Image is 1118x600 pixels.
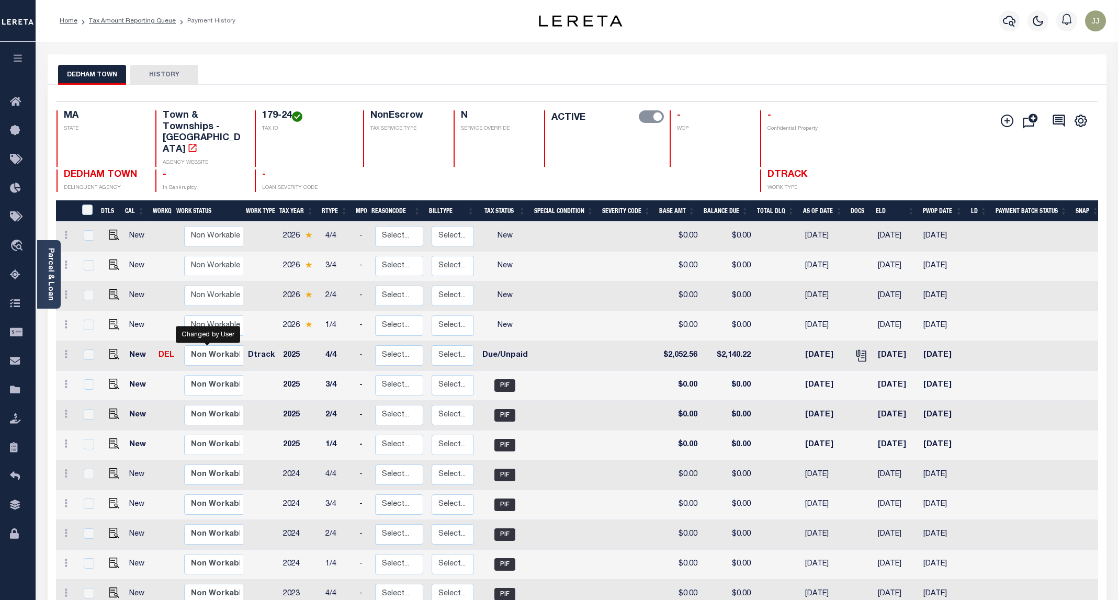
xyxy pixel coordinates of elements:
td: New [125,520,154,550]
td: 2024 [279,460,321,490]
td: - [355,460,371,490]
td: $0.00 [702,401,755,431]
td: $0.00 [657,371,702,401]
th: WorkQ [149,200,172,222]
p: Confidential Property [767,125,847,133]
td: $0.00 [702,460,755,490]
h4: MA [64,110,143,122]
td: [DATE] [801,252,849,281]
td: 1/4 [321,550,355,580]
th: Balance Due: activate to sort column ascending [699,200,753,222]
td: New [125,311,154,341]
th: Work Type [242,200,275,222]
span: PIF [494,528,515,541]
td: New [125,431,154,460]
img: Star.svg [305,232,312,239]
p: DELINQUENT AGENCY [64,184,143,192]
td: $0.00 [702,371,755,401]
td: [DATE] [874,401,919,431]
td: $2,140.22 [702,341,755,371]
td: [DATE] [801,460,849,490]
td: [DATE] [919,490,967,520]
td: 2/4 [321,281,355,311]
td: $0.00 [657,401,702,431]
img: svg+xml;base64,PHN2ZyB4bWxucz0iaHR0cDovL3d3dy53My5vcmcvMjAwMC9zdmciIHBvaW50ZXItZXZlbnRzPSJub25lIi... [1085,10,1106,31]
td: $0.00 [702,490,755,520]
td: - [355,281,371,311]
td: $0.00 [657,431,702,460]
th: Total DLQ: activate to sort column ascending [753,200,799,222]
td: $0.00 [657,460,702,490]
li: Payment History [176,16,235,26]
td: New [125,252,154,281]
th: Docs [846,200,871,222]
td: New [125,401,154,431]
td: 2026 [279,311,321,341]
a: Parcel & Loan [47,248,54,301]
td: 3/4 [321,371,355,401]
span: - [677,111,681,120]
p: STATE [64,125,143,133]
td: [DATE] [874,371,919,401]
span: PIF [494,439,515,451]
td: [DATE] [874,252,919,281]
td: [DATE] [919,341,967,371]
th: ELD: activate to sort column ascending [872,200,919,222]
span: - [163,170,166,179]
td: $0.00 [702,311,755,341]
p: WOP [677,125,748,133]
td: 2025 [279,371,321,401]
a: Home [60,18,77,24]
label: ACTIVE [551,110,585,125]
th: Tax Year: activate to sort column ascending [275,200,318,222]
td: 4/4 [321,222,355,252]
span: DTRACK [767,170,807,179]
a: DEL [159,352,174,359]
td: [DATE] [801,371,849,401]
img: logo-dark.svg [539,15,623,27]
td: [DATE] [919,520,967,550]
h4: NonEscrow [370,110,441,122]
td: 2024 [279,550,321,580]
td: New [125,222,154,252]
td: $0.00 [702,520,755,550]
th: Special Condition: activate to sort column ascending [530,200,598,222]
th: &nbsp; [76,200,97,222]
td: $0.00 [657,520,702,550]
td: [DATE] [919,252,967,281]
td: 1/4 [321,311,355,341]
td: New [478,252,532,281]
td: [DATE] [874,281,919,311]
td: [DATE] [919,222,967,252]
button: HISTORY [130,65,198,85]
span: PIF [494,409,515,422]
td: 2026 [279,252,321,281]
td: New [125,281,154,311]
td: 2024 [279,520,321,550]
td: New [125,550,154,580]
th: &nbsp;&nbsp;&nbsp;&nbsp;&nbsp;&nbsp;&nbsp;&nbsp;&nbsp;&nbsp; [56,200,76,222]
span: PIF [494,379,515,392]
button: DEDHAM TOWN [58,65,126,85]
th: SNAP: activate to sort column ascending [1071,200,1103,222]
p: TAX SERVICE TYPE [370,125,441,133]
p: SERVICE OVERRIDE [461,125,532,133]
span: - [767,111,771,120]
td: - [355,252,371,281]
img: Star.svg [305,321,312,328]
td: 4/4 [321,341,355,371]
img: Star.svg [305,262,312,268]
span: DEDHAM TOWN [64,170,137,179]
th: DTLS [97,200,121,222]
td: New [478,222,532,252]
td: New [478,311,532,341]
td: Dtrack [244,341,279,371]
td: 2/4 [321,401,355,431]
td: 3/4 [321,490,355,520]
td: 2025 [279,401,321,431]
td: [DATE] [874,431,919,460]
span: - [262,170,266,179]
p: LOAN SEVERITY CODE [262,184,350,192]
span: PIF [494,469,515,481]
td: $2,052.56 [657,341,702,371]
